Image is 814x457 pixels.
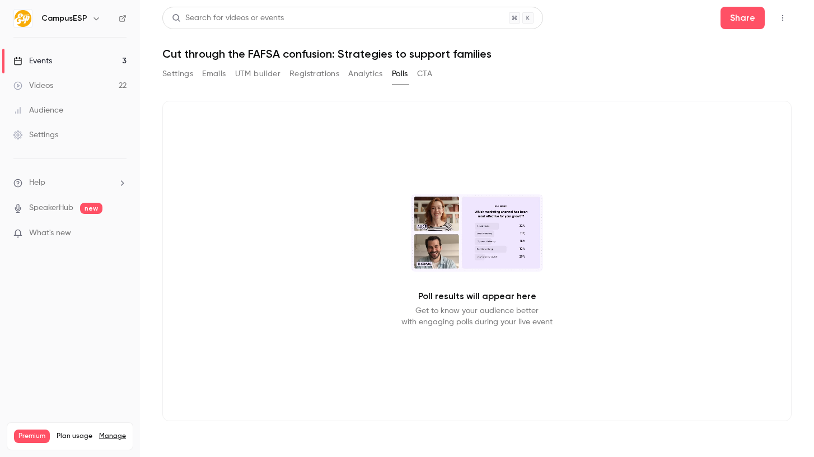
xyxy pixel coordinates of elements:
img: CampusESP [14,10,32,27]
div: Search for videos or events [172,12,284,24]
button: Emails [202,65,226,83]
button: UTM builder [235,65,280,83]
span: Plan usage [57,432,92,441]
span: new [80,203,102,214]
button: Share [721,7,765,29]
p: Poll results will appear here [418,290,536,303]
div: Audience [13,105,63,116]
p: Get to know your audience better with engaging polls during your live event [401,305,553,328]
button: Settings [162,65,193,83]
div: Settings [13,129,58,141]
a: SpeakerHub [29,202,73,214]
h6: CampusESP [41,13,87,24]
a: Manage [99,432,126,441]
div: Videos [13,80,53,91]
button: Analytics [348,65,383,83]
div: Events [13,55,52,67]
li: help-dropdown-opener [13,177,127,189]
span: Premium [14,430,50,443]
button: Polls [392,65,408,83]
h1: Cut through the FAFSA confusion: Strategies to support families [162,47,792,60]
button: Registrations [289,65,339,83]
button: CTA [417,65,432,83]
span: What's new [29,227,71,239]
span: Help [29,177,45,189]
